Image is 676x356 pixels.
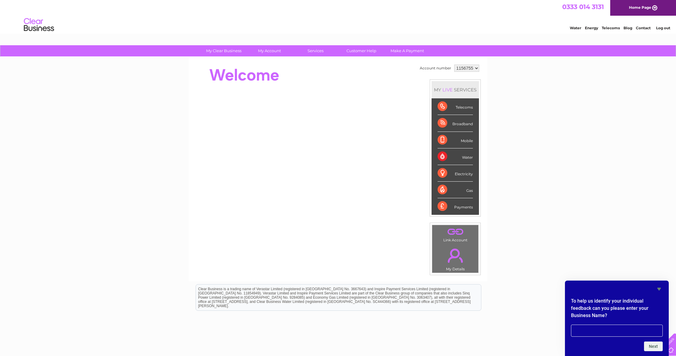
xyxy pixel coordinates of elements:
a: Energy [585,26,598,30]
div: LIVE [441,87,454,93]
a: . [434,245,477,266]
button: Hide survey [655,285,663,293]
a: My Clear Business [199,45,249,56]
td: Link Account [432,225,479,244]
div: Clear Business is a trading name of Verastar Limited (registered in [GEOGRAPHIC_DATA] No. 3667643... [196,3,481,29]
td: My Details [432,243,479,273]
input: To help us identify your individual feedback can you please enter your Business Name? [571,325,663,337]
div: Electricity [438,165,473,182]
div: Telecoms [438,98,473,115]
button: Next question [644,342,663,351]
a: Log out [656,26,670,30]
a: Water [570,26,581,30]
a: Customer Help [336,45,386,56]
a: Services [291,45,340,56]
a: Blog [623,26,632,30]
a: Contact [636,26,651,30]
div: Mobile [438,132,473,148]
h2: To help us identify your individual feedback can you please enter your Business Name? [571,297,663,322]
div: Broadband [438,115,473,132]
div: Gas [438,182,473,198]
div: To help us identify your individual feedback can you please enter your Business Name? [571,285,663,351]
a: . [434,227,477,237]
a: Telecoms [602,26,620,30]
a: My Account [245,45,295,56]
div: Payments [438,198,473,215]
div: Water [438,148,473,165]
td: Account number [418,63,453,73]
img: logo.png [24,16,54,34]
a: 0333 014 3131 [562,3,604,11]
a: Make A Payment [382,45,432,56]
div: MY SERVICES [432,81,479,98]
